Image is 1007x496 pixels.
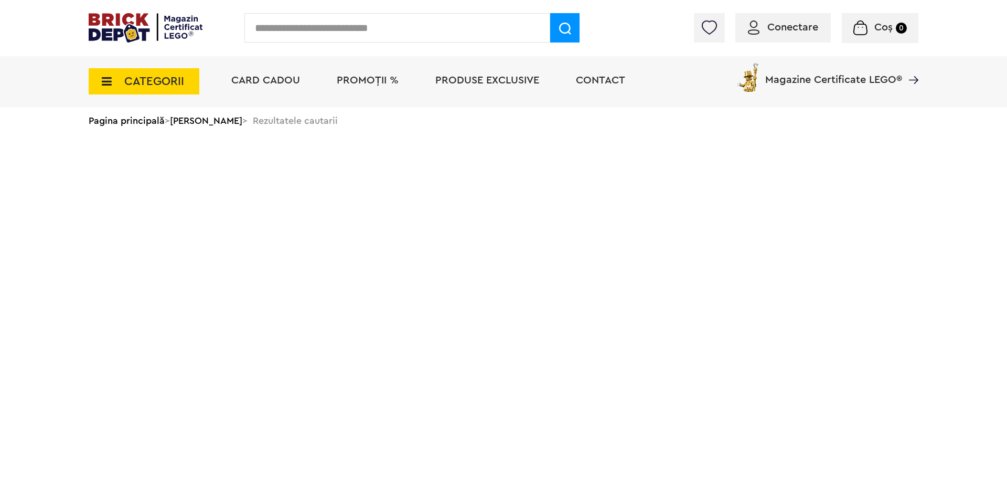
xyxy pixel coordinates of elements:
a: PROMOȚII % [337,75,399,86]
span: Coș [874,22,893,33]
div: > > Rezultatele cautarii [89,107,918,134]
a: Contact [576,75,625,86]
a: [PERSON_NAME] [170,116,242,125]
span: Conectare [767,22,818,33]
span: Magazine Certificate LEGO® [765,61,902,85]
span: CATEGORII [124,76,184,87]
a: Produse exclusive [435,75,539,86]
small: 0 [896,23,907,34]
a: Magazine Certificate LEGO® [902,61,918,71]
a: Card Cadou [231,75,300,86]
a: Pagina principală [89,116,165,125]
a: Conectare [748,22,818,33]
